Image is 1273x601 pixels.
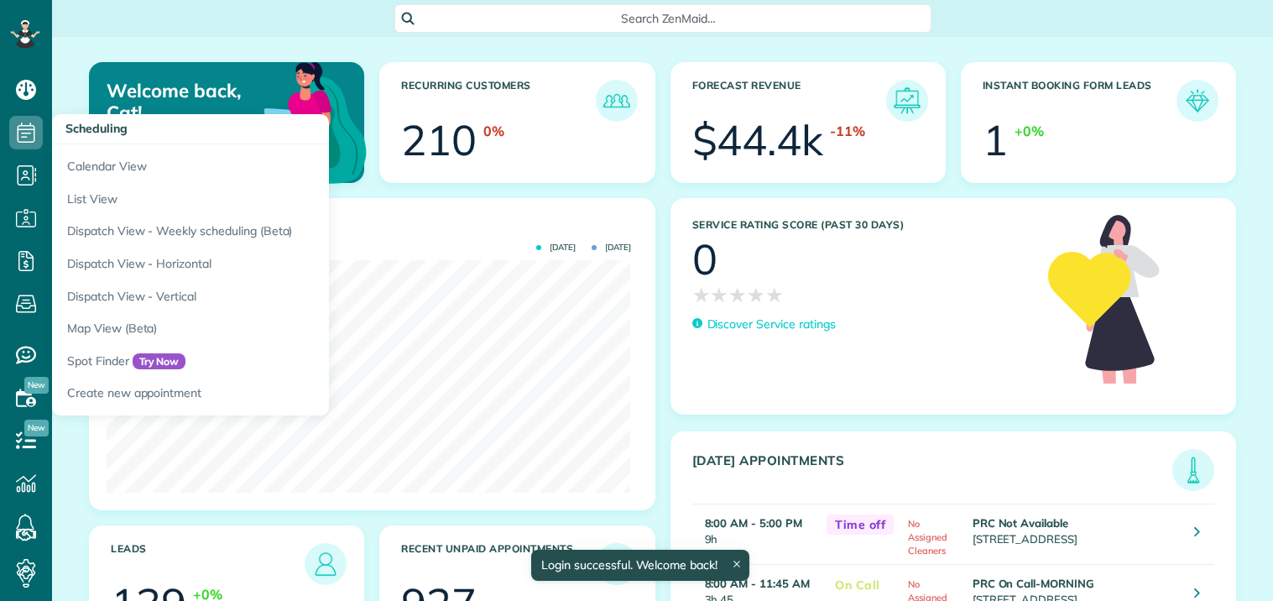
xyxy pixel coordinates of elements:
[765,280,784,310] span: ★
[890,84,924,118] img: icon_forecast_revenue-8c13a41c7ed35a8dcfafea3cbb826a0462acb37728057bba2d056411b612bbbe.png
[65,121,128,136] span: Scheduling
[692,316,836,333] a: Discover Service ratings
[52,280,472,313] a: Dispatch View - Vertical
[483,122,504,141] div: 0%
[983,119,1008,161] div: 1
[1176,453,1210,487] img: icon_todays_appointments-901f7ab196bb0bea1936b74009e4eb5ffbc2d2711fa7634e0d609ed5ef32b18b.png
[309,547,342,581] img: icon_leads-1bed01f49abd5b7fead27621c3d59655bb73ed531f8eeb49469d10e621d6b896.png
[600,547,634,581] img: icon_unpaid_appointments-47b8ce3997adf2238b356f14209ab4cced10bd1f174958f3ca8f1d0dd7fffeee.png
[52,144,472,183] a: Calendar View
[401,80,595,122] h3: Recurring Customers
[827,515,894,536] span: Time off
[1181,84,1214,118] img: icon_form_leads-04211a6a04a5b2264e4ee56bc0799ec3eb69b7e499cbb523a139df1d13a81ae0.png
[973,577,1094,590] strong: PRC On Call-MORNING
[401,543,595,585] h3: Recent unpaid appointments
[207,43,370,206] img: dashboard_welcome-42a62b7d889689a78055ac9021e634bf52bae3f8056760290aed330b23ab8690.png
[692,453,1173,491] h3: [DATE] Appointments
[52,248,472,280] a: Dispatch View - Horizontal
[692,119,824,161] div: $44.4k
[908,518,947,557] span: No Assigned Cleaners
[111,220,638,235] h3: Actual Revenue this month
[973,516,1068,530] strong: PRC Not Available
[728,280,747,310] span: ★
[707,316,836,333] p: Discover Service ratings
[830,122,865,141] div: -11%
[692,238,717,280] div: 0
[692,504,819,564] td: 9h
[692,219,1032,231] h3: Service Rating score (past 30 days)
[111,543,305,585] h3: Leads
[52,312,472,345] a: Map View (Beta)
[710,280,728,310] span: ★
[705,577,810,590] strong: 8:00 AM - 11:45 AM
[107,80,274,124] p: Welcome back, Cat!
[747,280,765,310] span: ★
[600,84,634,118] img: icon_recurring_customers-cf858462ba22bcd05b5a5880d41d6543d210077de5bb9ebc9590e49fd87d84ed.png
[705,516,802,530] strong: 8:00 AM - 5:00 PM
[133,353,186,370] span: Try Now
[531,550,749,581] div: Login successful. Welcome back!
[52,377,472,415] a: Create new appointment
[692,280,711,310] span: ★
[983,80,1176,122] h3: Instant Booking Form Leads
[52,215,472,248] a: Dispatch View - Weekly scheduling (Beta)
[52,183,472,216] a: List View
[692,80,886,122] h3: Forecast Revenue
[24,377,49,394] span: New
[1015,122,1044,141] div: +0%
[968,504,1182,564] td: [STREET_ADDRESS]
[24,420,49,436] span: New
[592,243,631,252] span: [DATE]
[827,575,889,596] span: On Call
[401,119,477,161] div: 210
[52,345,472,378] a: Spot FinderTry Now
[536,243,576,252] span: [DATE]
